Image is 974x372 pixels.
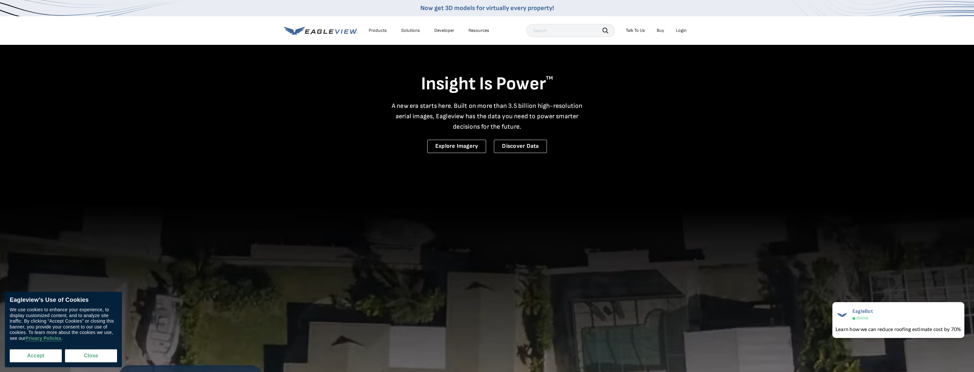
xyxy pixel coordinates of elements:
span: EagleBot [852,308,873,314]
a: Explore Imagery [427,140,486,153]
div: Products [369,28,387,33]
sup: TM [546,75,553,81]
a: Buy [657,28,664,33]
p: A new era starts here. Built on more than 3.5 billion high-resolution aerial images, Eagleview ha... [388,101,586,132]
div: Learn how we can reduce roofing estimate cost by 70% [836,325,961,333]
input: Search [526,24,615,37]
div: Login [676,28,687,33]
a: Discover Data [494,140,547,153]
div: Resources [468,28,489,33]
button: Close [65,349,117,362]
a: Now get 3D models for virtually every property! [420,4,554,12]
div: Talk To Us [626,28,645,33]
button: Accept [10,349,62,362]
div: Eagleview’s Use of Cookies [10,297,117,304]
div: We use cookies to enhance your experience, to display customized content, and to analyze site tra... [10,307,117,341]
a: Privacy Policies [25,336,61,341]
span: Online [857,316,868,321]
a: Developer [434,28,454,33]
h1: Insight Is Power [284,73,690,96]
img: EagleBot [836,308,849,321]
div: Solutions [401,28,420,33]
